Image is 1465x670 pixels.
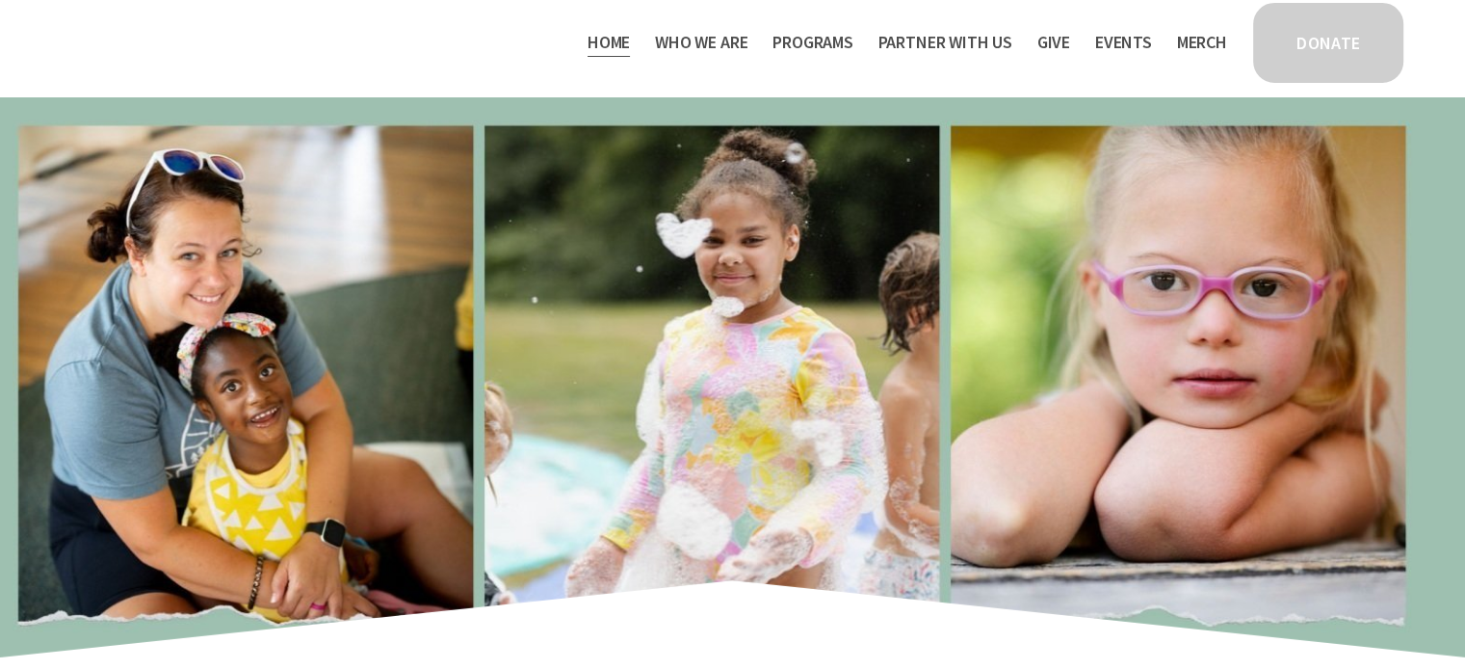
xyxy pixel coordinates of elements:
span: Partner With Us [878,29,1012,57]
span: Who We Are [655,29,747,57]
a: folder dropdown [655,27,747,58]
span: Programs [772,29,853,57]
a: folder dropdown [878,27,1012,58]
a: Merch [1177,27,1227,58]
a: folder dropdown [772,27,853,58]
a: Events [1095,27,1152,58]
a: Give [1037,27,1070,58]
a: Home [588,27,630,58]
